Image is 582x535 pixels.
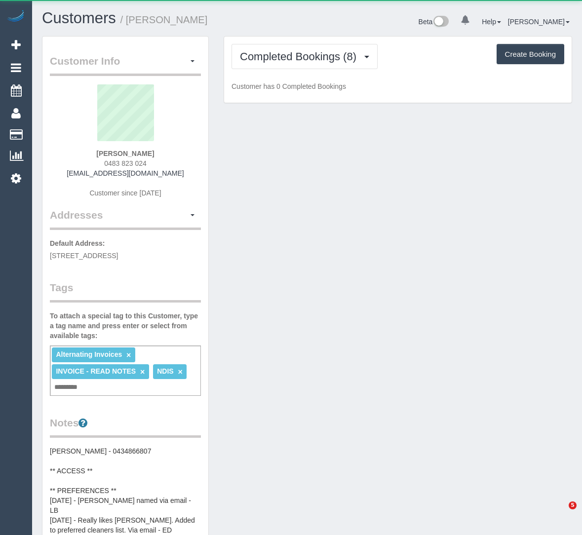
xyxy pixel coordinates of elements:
a: Beta [419,18,449,26]
small: / [PERSON_NAME] [120,14,208,25]
legend: Customer Info [50,54,201,76]
strong: [PERSON_NAME] [96,150,154,157]
iframe: Intercom live chat [548,501,572,525]
span: INVOICE - READ NOTES [56,367,136,375]
a: Customers [42,9,116,27]
span: Alternating Invoices [56,350,122,358]
a: × [178,368,183,376]
img: Automaid Logo [6,10,26,24]
legend: Tags [50,280,201,303]
a: [PERSON_NAME] [508,18,570,26]
span: Customer since [DATE] [89,189,161,197]
span: Completed Bookings (8) [240,50,361,63]
legend: Notes [50,416,201,438]
span: [STREET_ADDRESS] [50,252,118,260]
p: Customer has 0 Completed Bookings [232,81,564,91]
span: NDIS [157,367,173,375]
a: Help [482,18,501,26]
label: Default Address: [50,238,105,248]
a: × [126,351,131,359]
span: 0483 823 024 [104,159,147,167]
a: × [140,368,145,376]
a: [EMAIL_ADDRESS][DOMAIN_NAME] [67,169,184,177]
img: New interface [432,16,449,29]
label: To attach a special tag to this Customer, type a tag name and press enter or select from availabl... [50,311,201,341]
button: Create Booking [497,44,564,65]
span: 5 [569,501,577,509]
button: Completed Bookings (8) [232,44,378,69]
